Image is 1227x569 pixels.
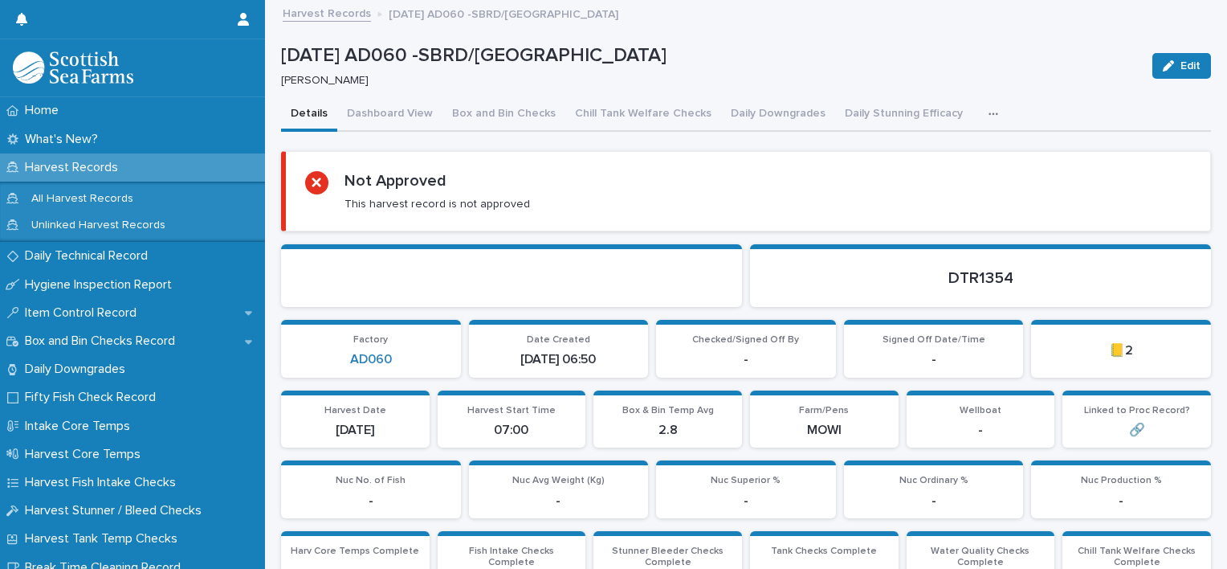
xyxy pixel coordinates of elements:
h2: Not Approved [344,171,446,190]
span: Signed Off Date/Time [883,335,985,345]
span: Water Quality Checks Complete [931,546,1029,567]
p: - [291,493,451,509]
p: [PERSON_NAME] [281,74,1133,88]
p: MOWI [760,423,889,438]
span: Box & Bin Temp Avg [622,406,714,415]
span: Edit [1180,60,1201,72]
button: Dashboard View [337,98,442,132]
p: Harvest Records [18,160,131,175]
img: mMrefqRFQpe26GRNOUkG [13,51,133,84]
p: 📒2 [1041,343,1201,358]
button: Chill Tank Welfare Checks [565,98,721,132]
span: Nuc Superior % [711,476,781,485]
span: Fish Intake Checks Complete [469,546,554,567]
p: What's New? [18,132,111,147]
button: Daily Stunning Efficacy [835,98,972,132]
p: - [854,493,1014,509]
button: Edit [1152,53,1211,79]
a: AD060 [350,352,392,367]
p: 🔗 [1072,423,1201,438]
p: Harvest Core Temps [18,447,153,462]
p: Box and Bin Checks Record [18,334,188,349]
p: [DATE] AD060 -SBRD/[GEOGRAPHIC_DATA] [389,4,618,22]
a: Harvest Records [283,3,371,22]
p: - [666,352,826,367]
p: Daily Downgrades [18,362,138,377]
p: Intake Core Temps [18,419,143,434]
span: Wellboat [960,406,1001,415]
span: Stunner Bleeder Checks Complete [612,546,724,567]
p: Harvest Stunner / Bleed Checks [18,503,214,518]
p: Item Control Record [18,305,149,321]
span: Harvest Start Time [467,406,556,415]
p: Daily Technical Record [18,248,161,264]
p: 07:00 [447,423,577,438]
span: Harvest Date [324,406,386,415]
p: 2.8 [603,423,732,438]
p: Hygiene Inspection Report [18,277,185,293]
p: This harvest record is not approved [344,197,530,211]
span: Farm/Pens [799,406,849,415]
p: [DATE] AD060 -SBRD/[GEOGRAPHIC_DATA] [281,44,1139,68]
span: Nuc Production % [1081,476,1162,485]
span: Nuc No. of Fish [336,476,406,485]
p: Home [18,103,71,118]
p: [DATE] [291,423,420,438]
p: All Harvest Records [18,192,146,206]
span: Tank Checks Complete [771,546,877,556]
span: Date Created [527,335,590,345]
span: Linked to Proc Record? [1084,406,1190,415]
p: Fifty Fish Check Record [18,390,169,405]
p: - [916,423,1046,438]
button: Box and Bin Checks [442,98,565,132]
p: Harvest Tank Temp Checks [18,531,190,546]
p: - [666,493,826,509]
p: DTR1354 [769,268,1192,288]
p: Harvest Fish Intake Checks [18,475,189,490]
span: Chill Tank Welfare Checks Complete [1078,546,1196,567]
p: Unlinked Harvest Records [18,219,178,232]
p: - [1041,493,1201,509]
p: - [854,352,1014,367]
button: Details [281,98,337,132]
p: - [479,493,639,509]
span: Harv Core Temps Complete [291,546,419,556]
button: Daily Downgrades [721,98,835,132]
span: Checked/Signed Off By [692,335,799,345]
span: Nuc Ordinary % [899,476,968,485]
span: Nuc Avg Weight (Kg) [512,476,605,485]
span: Factory [353,335,388,345]
p: [DATE] 06:50 [479,352,639,367]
